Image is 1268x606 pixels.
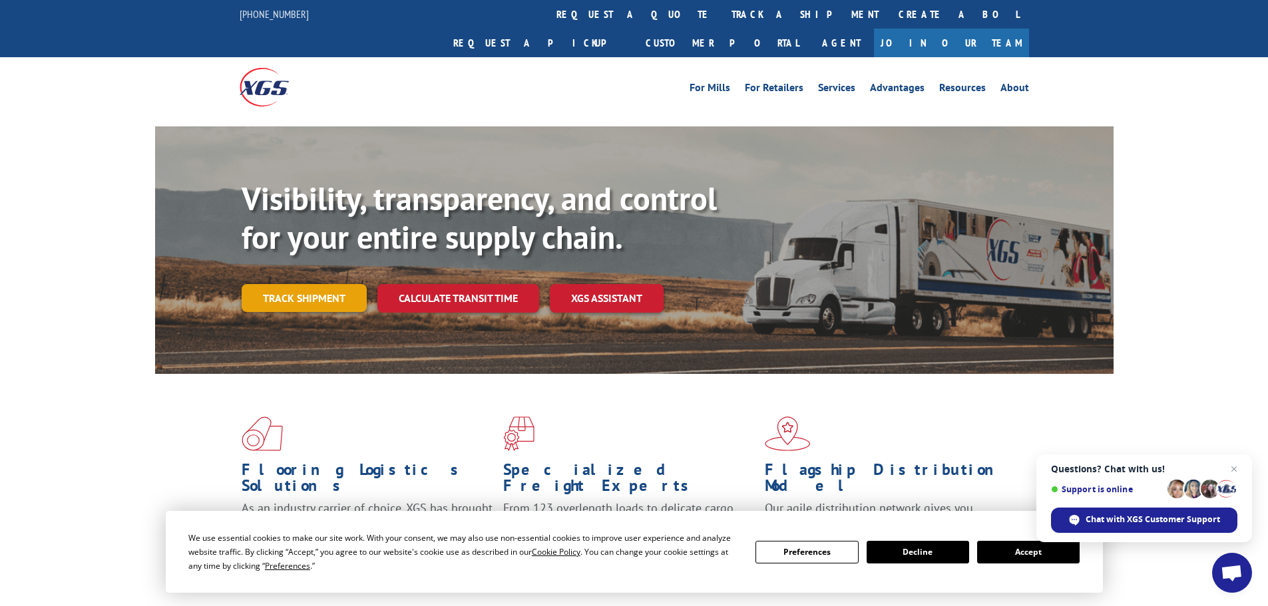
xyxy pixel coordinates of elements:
a: Agent [809,29,874,57]
p: From 123 overlength loads to delicate cargo, our experienced staff knows the best way to move you... [503,500,755,559]
a: Join Our Team [874,29,1029,57]
a: For Retailers [745,82,803,97]
h1: Specialized Freight Experts [503,462,755,500]
div: We use essential cookies to make our site work. With your consent, we may also use non-essential ... [188,531,740,573]
h1: Flagship Distribution Model [765,462,1016,500]
h1: Flooring Logistics Solutions [242,462,493,500]
button: Decline [867,541,969,563]
span: Chat with XGS Customer Support [1051,508,1237,533]
a: Advantages [870,82,925,97]
a: XGS ASSISTANT [550,284,664,313]
span: Support is online [1051,484,1163,494]
span: Preferences [265,560,310,571]
a: For Mills [690,82,730,97]
span: Questions? Chat with us! [1051,464,1237,474]
img: xgs-icon-flagship-distribution-model-red [765,416,811,451]
b: Visibility, transparency, and control for your entire supply chain. [242,178,717,257]
span: Our agile distribution network gives you nationwide inventory management on demand. [765,500,1010,531]
span: Cookie Policy [532,546,580,557]
button: Preferences [755,541,858,563]
a: Open chat [1212,553,1252,593]
span: Chat with XGS Customer Support [1086,514,1220,526]
button: Accept [977,541,1080,563]
a: Calculate transit time [377,284,539,313]
a: Customer Portal [636,29,809,57]
img: xgs-icon-total-supply-chain-intelligence-red [242,416,283,451]
a: Resources [939,82,986,97]
a: About [1000,82,1029,97]
span: As an industry carrier of choice, XGS has brought innovation and dedication to flooring logistics... [242,500,493,547]
a: [PHONE_NUMBER] [240,7,309,21]
a: Request a pickup [443,29,636,57]
a: Services [818,82,855,97]
img: xgs-icon-focused-on-flooring-red [503,416,534,451]
a: Track shipment [242,284,367,312]
div: Cookie Consent Prompt [166,511,1103,593]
